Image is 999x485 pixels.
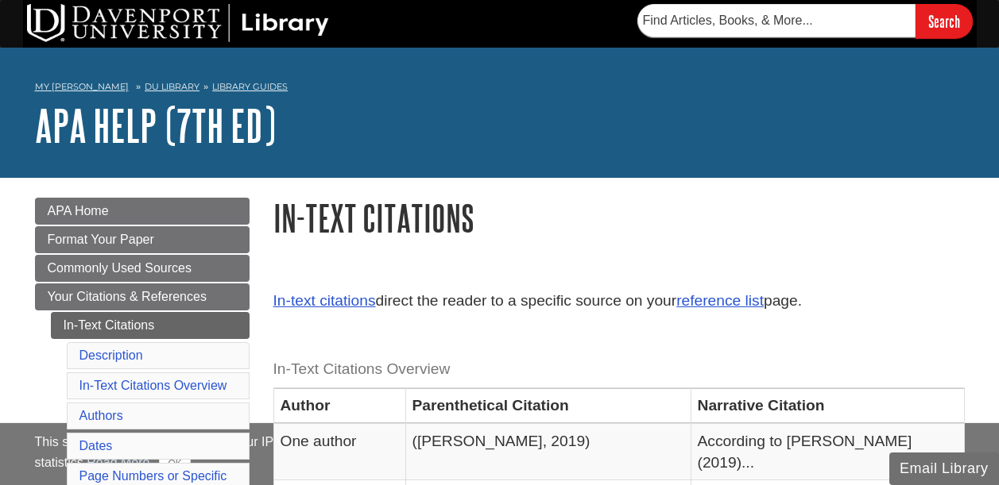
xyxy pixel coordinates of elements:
a: Library Guides [212,81,288,92]
a: DU Library [145,81,199,92]
a: Commonly Used Sources [35,255,250,282]
input: Search [916,4,973,38]
button: Email Library [889,452,999,485]
a: reference list [676,292,764,309]
a: In-Text Citations Overview [79,379,227,392]
span: APA Home [48,204,109,217]
span: Your Citations & References [48,290,207,303]
a: Format Your Paper [35,226,250,253]
th: Narrative Citation [691,388,964,423]
td: According to [PERSON_NAME] (2019)... [691,423,964,480]
caption: In-Text Citations Overview [273,352,965,387]
form: Searches DU Library's articles, books, and more [637,4,973,38]
span: Commonly Used Sources [48,261,192,275]
p: direct the reader to a specific source on your page. [273,290,965,313]
td: ([PERSON_NAME], 2019) [405,423,691,480]
a: Description [79,348,143,362]
h1: In-Text Citations [273,198,965,238]
td: One author [273,423,405,480]
a: Dates [79,439,113,452]
input: Find Articles, Books, & More... [637,4,916,37]
a: In-Text Citations [51,312,250,339]
a: APA Help (7th Ed) [35,101,276,150]
span: Format Your Paper [48,233,154,246]
nav: breadcrumb [35,76,965,102]
img: DU Library [27,4,329,42]
th: Parenthetical Citation [405,388,691,423]
a: Your Citations & References [35,283,250,310]
a: In-text citations [273,292,376,309]
a: APA Home [35,198,250,225]
a: Authors [79,409,123,422]
th: Author [273,388,405,423]
a: My [PERSON_NAME] [35,80,129,94]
